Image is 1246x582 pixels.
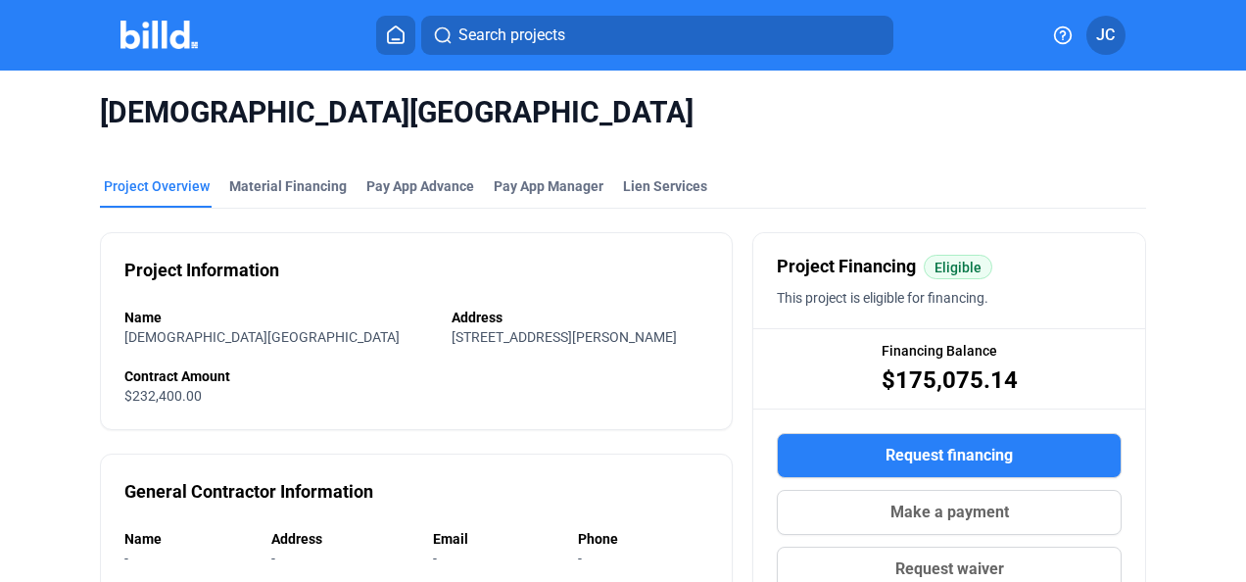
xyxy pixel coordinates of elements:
span: Search projects [458,24,565,47]
button: JC [1086,16,1126,55]
span: $175,075.14 [882,364,1018,396]
div: Address [271,529,412,549]
button: Search projects [421,16,893,55]
span: - [271,551,275,566]
div: Project Information [124,257,279,284]
span: This project is eligible for financing. [777,290,988,306]
div: Address [452,308,709,327]
div: Pay App Advance [366,176,474,196]
span: - [124,551,128,566]
div: Phone [578,529,708,549]
div: Name [124,529,252,549]
div: Material Financing [229,176,347,196]
span: Project Financing [777,253,916,280]
div: Contract Amount [124,366,709,386]
span: [STREET_ADDRESS][PERSON_NAME] [452,329,677,345]
span: Request waiver [895,558,1004,581]
mat-chip: Eligible [924,255,992,279]
span: $232,400.00 [124,388,202,404]
div: Project Overview [104,176,210,196]
span: Make a payment [890,501,1009,524]
span: Pay App Manager [494,176,603,196]
div: General Contractor Information [124,478,373,506]
span: Request financing [886,444,1013,467]
div: Lien Services [623,176,707,196]
span: [DEMOGRAPHIC_DATA][GEOGRAPHIC_DATA] [100,94,1147,131]
span: - [433,551,437,566]
button: Make a payment [777,490,1122,535]
button: Request financing [777,433,1122,478]
div: Email [433,529,558,549]
img: Billd Company Logo [120,21,198,49]
span: Financing Balance [882,341,997,361]
span: [DEMOGRAPHIC_DATA][GEOGRAPHIC_DATA] [124,329,400,345]
span: JC [1096,24,1115,47]
span: - [578,551,582,566]
div: Name [124,308,432,327]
